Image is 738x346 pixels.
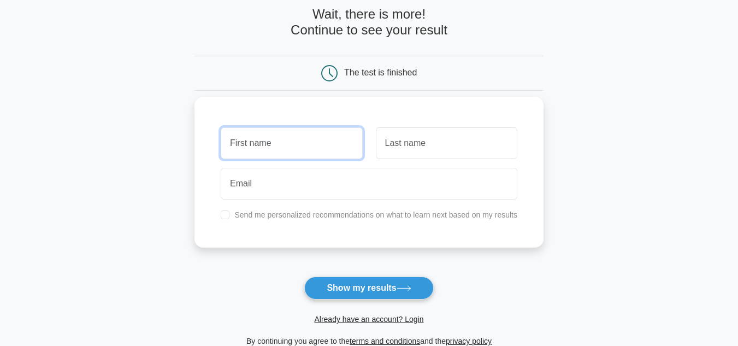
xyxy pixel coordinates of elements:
[221,127,362,159] input: First name
[304,277,433,300] button: Show my results
[234,210,517,219] label: Send me personalized recommendations on what to learn next based on my results
[446,337,492,345] a: privacy policy
[221,168,517,200] input: Email
[314,315,423,324] a: Already have an account? Login
[194,7,544,38] h4: Wait, there is more! Continue to see your result
[344,68,417,77] div: The test is finished
[350,337,420,345] a: terms and conditions
[376,127,517,159] input: Last name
